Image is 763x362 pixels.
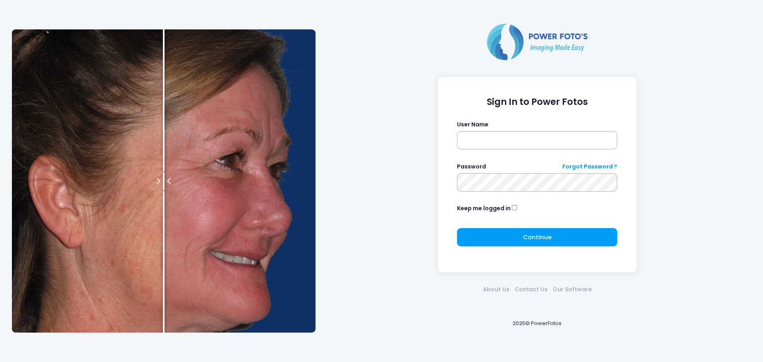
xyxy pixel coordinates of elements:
a: Forgot Password ? [562,163,617,171]
button: Continue [457,228,617,246]
a: Contact Us [512,285,550,294]
span: Continue [523,233,552,241]
label: Keep me logged in [457,204,511,213]
div: 2025© PowerFotos [323,306,751,340]
h1: Sign In to Power Fotos [457,97,617,107]
a: About Us [480,285,512,294]
label: Password [457,163,486,171]
a: Our Software [550,285,594,294]
label: User Name [457,120,488,129]
img: Logo [484,22,591,62]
